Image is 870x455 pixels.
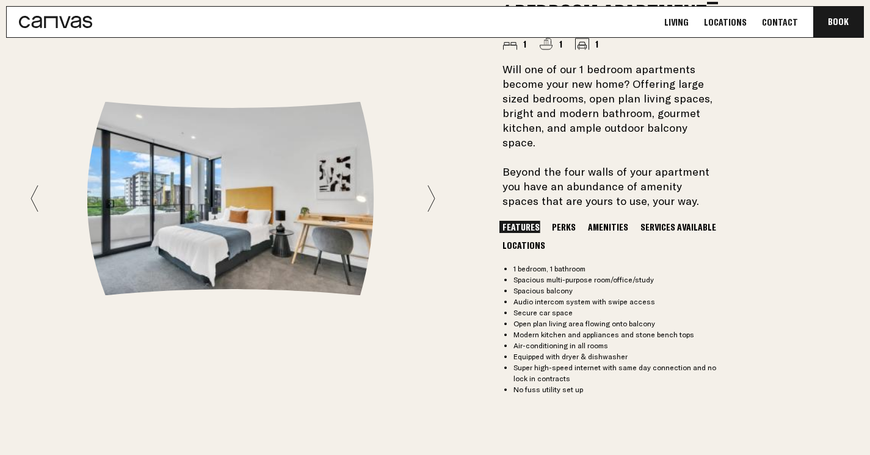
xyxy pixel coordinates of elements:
a: Locations [700,16,750,29]
li: Air-conditioning in all rooms [513,340,718,351]
li: Spacious balcony [513,285,718,296]
button: Book [813,7,863,37]
a: Living [661,16,692,29]
button: Services Available [637,221,719,233]
li: Secure car space [513,307,718,318]
li: Spacious multi-purpose room/office/study [513,274,718,285]
li: Audio intercom system with swipe access [513,296,718,307]
button: Perks [549,221,579,233]
a: Contact [758,16,802,29]
button: Locations [499,239,548,251]
li: Super high-speed internet with same day connection and no lock in contracts [513,362,718,384]
p: Will one of our 1 bedroom apartments become your new home? Offering large sized bedrooms, open pl... [502,62,718,209]
li: Open plan living area flowing onto balcony [513,318,718,329]
img: bedroom-furnished [87,102,379,296]
button: Features [499,221,543,233]
li: No fuss utility set up [513,384,718,395]
button: Amenities [585,221,631,233]
li: 1 bedroom, 1 bathroom [513,263,718,274]
li: Modern kitchen and appliances and stone bench tops [513,329,718,340]
li: Equipped with dryer & dishwasher [513,351,718,362]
